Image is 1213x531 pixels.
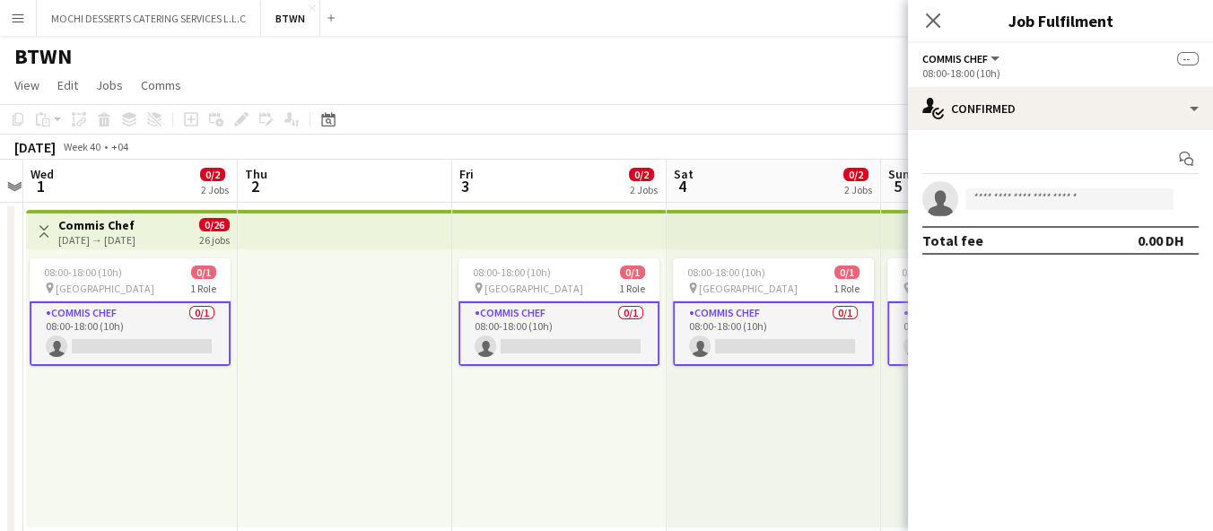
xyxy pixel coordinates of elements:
[630,183,658,196] div: 2 Jobs
[50,74,85,97] a: Edit
[134,74,188,97] a: Comms
[199,231,230,247] div: 26 jobs
[201,183,229,196] div: 2 Jobs
[922,52,1002,65] button: Commis Chef
[886,176,910,196] span: 5
[199,218,230,231] span: 0/26
[887,258,1088,366] app-job-card: 08:00-18:00 (10h)0/1 [GEOGRAPHIC_DATA]1 RoleCommis Chef0/108:00-18:00 (10h)
[888,166,910,182] span: Sun
[458,301,659,366] app-card-role: Commis Chef0/108:00-18:00 (10h)
[31,166,54,182] span: Wed
[484,282,583,295] span: [GEOGRAPHIC_DATA]
[58,233,135,247] div: [DATE] → [DATE]
[111,140,128,153] div: +04
[629,168,654,181] span: 0/2
[58,217,135,233] h3: Commis Chef
[56,282,154,295] span: [GEOGRAPHIC_DATA]
[908,87,1213,130] div: Confirmed
[96,77,123,93] span: Jobs
[902,265,980,279] span: 08:00-18:00 (10h)
[14,43,72,70] h1: BTWN
[673,301,874,366] app-card-role: Commis Chef0/108:00-18:00 (10h)
[459,166,474,182] span: Fri
[44,265,122,279] span: 08:00-18:00 (10h)
[833,282,860,295] span: 1 Role
[28,176,54,196] span: 1
[30,258,231,366] app-job-card: 08:00-18:00 (10h)0/1 [GEOGRAPHIC_DATA]1 RoleCommis Chef0/108:00-18:00 (10h)
[671,176,694,196] span: 4
[673,258,874,366] app-job-card: 08:00-18:00 (10h)0/1 [GEOGRAPHIC_DATA]1 RoleCommis Chef0/108:00-18:00 (10h)
[674,166,694,182] span: Sat
[687,265,765,279] span: 08:00-18:00 (10h)
[89,74,130,97] a: Jobs
[473,265,551,279] span: 08:00-18:00 (10h)
[57,77,78,93] span: Edit
[922,231,983,249] div: Total fee
[457,176,474,196] span: 3
[7,74,47,97] a: View
[620,265,645,279] span: 0/1
[14,138,56,156] div: [DATE]
[834,265,860,279] span: 0/1
[141,77,181,93] span: Comms
[1138,231,1184,249] div: 0.00 DH
[30,301,231,366] app-card-role: Commis Chef0/108:00-18:00 (10h)
[245,166,267,182] span: Thu
[200,168,225,181] span: 0/2
[887,301,1088,366] app-card-role: Commis Chef0/108:00-18:00 (10h)
[699,282,798,295] span: [GEOGRAPHIC_DATA]
[261,1,320,36] button: BTWN
[844,183,872,196] div: 2 Jobs
[242,176,267,196] span: 2
[619,282,645,295] span: 1 Role
[922,66,1199,80] div: 08:00-18:00 (10h)
[190,282,216,295] span: 1 Role
[908,9,1213,32] h3: Job Fulfilment
[843,168,868,181] span: 0/2
[59,140,104,153] span: Week 40
[1177,52,1199,65] span: --
[37,1,261,36] button: MOCHI DESSERTS CATERING SERVICES L.L.C
[922,52,988,65] span: Commis Chef
[191,265,216,279] span: 0/1
[14,77,39,93] span: View
[458,258,659,366] app-job-card: 08:00-18:00 (10h)0/1 [GEOGRAPHIC_DATA]1 RoleCommis Chef0/108:00-18:00 (10h)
